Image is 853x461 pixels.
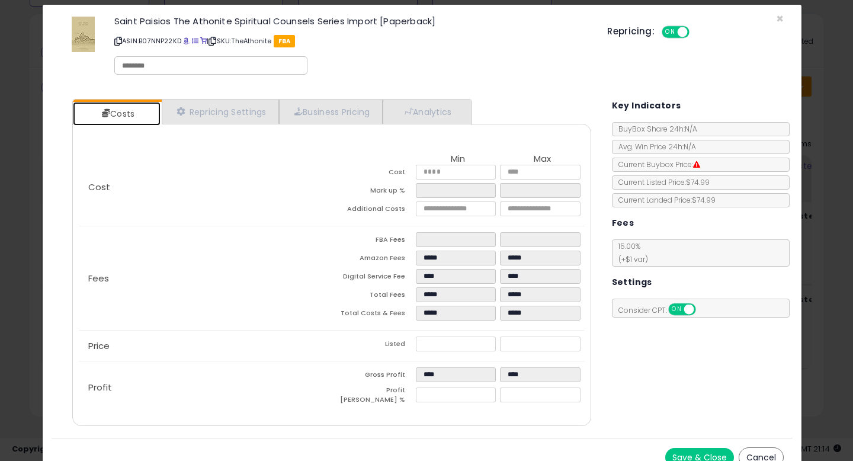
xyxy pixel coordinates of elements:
span: FBA [274,35,296,47]
span: ON [669,305,684,315]
a: Costs [73,102,161,126]
h5: Repricing: [607,27,655,36]
span: 15.00 % [613,241,648,264]
img: 41aCFW7W04L._SL60_.jpg [72,17,95,52]
a: Your listing only [200,36,207,46]
a: Repricing Settings [162,100,279,124]
td: Digital Service Fee [332,269,416,287]
td: Profit [PERSON_NAME] % [332,386,416,408]
td: Cost [332,165,416,183]
a: All offer listings [192,36,198,46]
a: Business Pricing [279,100,383,124]
h5: Key Indicators [612,98,681,113]
p: ASIN: B07NNP22KD | SKU: TheAthonite [114,31,589,50]
td: Additional Costs [332,201,416,220]
th: Max [500,154,584,165]
td: FBA Fees [332,232,416,251]
span: Current Listed Price: $74.99 [613,177,710,187]
p: Fees [79,274,332,283]
h5: Settings [612,275,652,290]
i: Suppressed Buy Box [693,161,700,168]
td: Mark up % [332,183,416,201]
h5: Fees [612,216,634,230]
p: Price [79,341,332,351]
td: Total Fees [332,287,416,306]
span: Consider CPT: [613,305,711,315]
td: Gross Profit [332,367,416,386]
td: Listed [332,337,416,355]
span: (+$1 var) [613,254,648,264]
span: BuyBox Share 24h: N/A [613,124,697,134]
a: BuyBox page [183,36,190,46]
span: Current Landed Price: $74.99 [613,195,716,205]
span: × [776,10,784,27]
span: Current Buybox Price: [613,159,700,169]
span: OFF [688,27,707,37]
span: ON [663,27,678,37]
p: Cost [79,183,332,192]
td: Total Costs & Fees [332,306,416,324]
th: Min [416,154,500,165]
h3: Saint Paisios The Athonite Spiritual Counsels Series Import [Paperback] [114,17,589,25]
td: Amazon Fees [332,251,416,269]
a: Analytics [383,100,470,124]
span: Avg. Win Price 24h: N/A [613,142,696,152]
span: OFF [694,305,713,315]
p: Profit [79,383,332,392]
